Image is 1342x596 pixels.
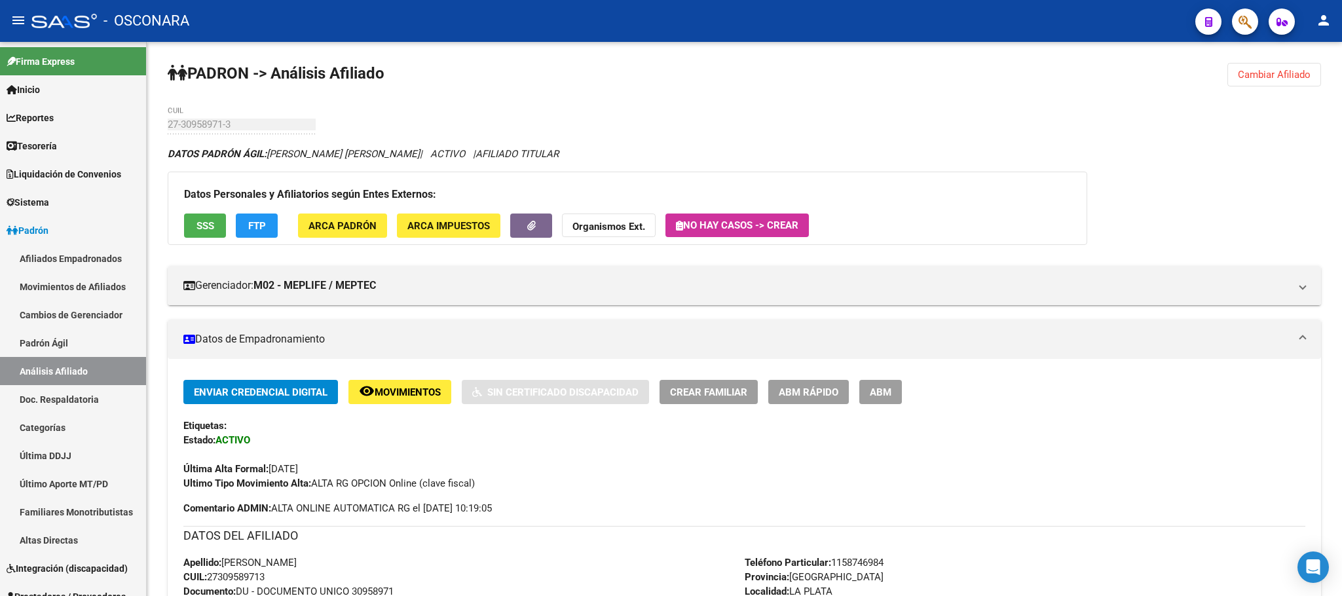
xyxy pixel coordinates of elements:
span: Enviar Credencial Digital [194,386,327,398]
button: Enviar Credencial Digital [183,380,338,404]
strong: DATOS PADRÓN ÁGIL: [168,148,267,160]
span: ARCA Padrón [308,220,377,232]
span: AFILIADO TITULAR [475,148,559,160]
span: Tesorería [7,139,57,153]
span: 1158746984 [745,557,884,568]
strong: M02 - MEPLIFE / MEPTEC [253,278,376,293]
mat-icon: menu [10,12,26,28]
span: ARCA Impuestos [407,220,490,232]
span: Sin Certificado Discapacidad [487,386,639,398]
span: Padrón [7,223,48,238]
button: Movimientos [348,380,451,404]
button: Sin Certificado Discapacidad [462,380,649,404]
button: ABM Rápido [768,380,849,404]
button: SSS [184,214,226,238]
button: FTP [236,214,278,238]
span: [DATE] [183,463,298,475]
span: [PERSON_NAME] [183,557,297,568]
strong: Última Alta Formal: [183,463,269,475]
span: [PERSON_NAME] [PERSON_NAME] [168,148,420,160]
mat-icon: remove_red_eye [359,383,375,399]
span: Inicio [7,83,40,97]
strong: Apellido: [183,557,221,568]
strong: PADRON -> Análisis Afiliado [168,64,384,83]
strong: Provincia: [745,571,789,583]
span: SSS [196,220,214,232]
span: Movimientos [375,386,441,398]
span: FTP [248,220,266,232]
button: ARCA Padrón [298,214,387,238]
span: Liquidación de Convenios [7,167,121,181]
mat-icon: person [1316,12,1332,28]
span: - OSCONARA [103,7,189,35]
span: Reportes [7,111,54,125]
span: [GEOGRAPHIC_DATA] [745,571,884,583]
button: Cambiar Afiliado [1227,63,1321,86]
span: ABM Rápido [779,386,838,398]
strong: Comentario ADMIN: [183,502,271,514]
span: Crear Familiar [670,386,747,398]
mat-expansion-panel-header: Gerenciador:M02 - MEPLIFE / MEPTEC [168,266,1321,305]
span: Firma Express [7,54,75,69]
strong: CUIL: [183,571,207,583]
span: No hay casos -> Crear [676,219,798,231]
span: Cambiar Afiliado [1238,69,1311,81]
strong: ACTIVO [215,434,250,446]
span: Sistema [7,195,49,210]
strong: Etiquetas: [183,420,227,432]
mat-panel-title: Datos de Empadronamiento [183,332,1290,346]
mat-expansion-panel-header: Datos de Empadronamiento [168,320,1321,359]
span: ABM [870,386,891,398]
strong: Ultimo Tipo Movimiento Alta: [183,477,311,489]
span: Integración (discapacidad) [7,561,128,576]
strong: Organismos Ext. [572,221,645,233]
button: Organismos Ext. [562,214,656,238]
button: Crear Familiar [660,380,758,404]
button: ABM [859,380,902,404]
div: Open Intercom Messenger [1297,551,1329,583]
i: | ACTIVO | [168,148,559,160]
mat-panel-title: Gerenciador: [183,278,1290,293]
h3: DATOS DEL AFILIADO [183,527,1305,545]
strong: Estado: [183,434,215,446]
button: ARCA Impuestos [397,214,500,238]
span: ALTA RG OPCION Online (clave fiscal) [183,477,475,489]
span: ALTA ONLINE AUTOMATICA RG el [DATE] 10:19:05 [183,501,492,515]
span: 27309589713 [183,571,265,583]
h3: Datos Personales y Afiliatorios según Entes Externos: [184,185,1071,204]
button: No hay casos -> Crear [665,214,809,237]
strong: Teléfono Particular: [745,557,831,568]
